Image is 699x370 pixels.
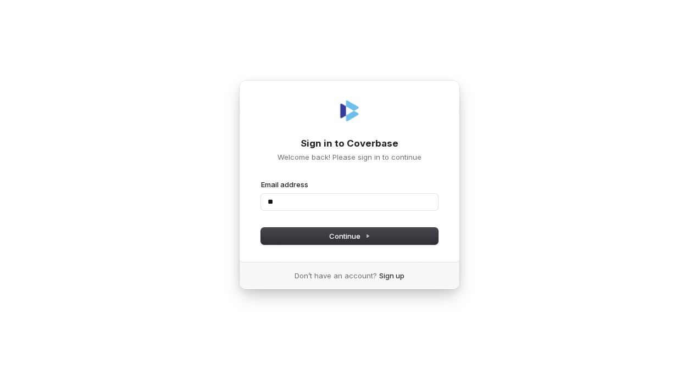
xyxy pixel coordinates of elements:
[261,137,438,150] h1: Sign in to Coverbase
[295,271,377,281] span: Don’t have an account?
[329,231,370,241] span: Continue
[261,228,438,244] button: Continue
[261,152,438,162] p: Welcome back! Please sign in to continue
[379,271,404,281] a: Sign up
[336,98,363,124] img: Coverbase
[261,180,308,189] label: Email address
